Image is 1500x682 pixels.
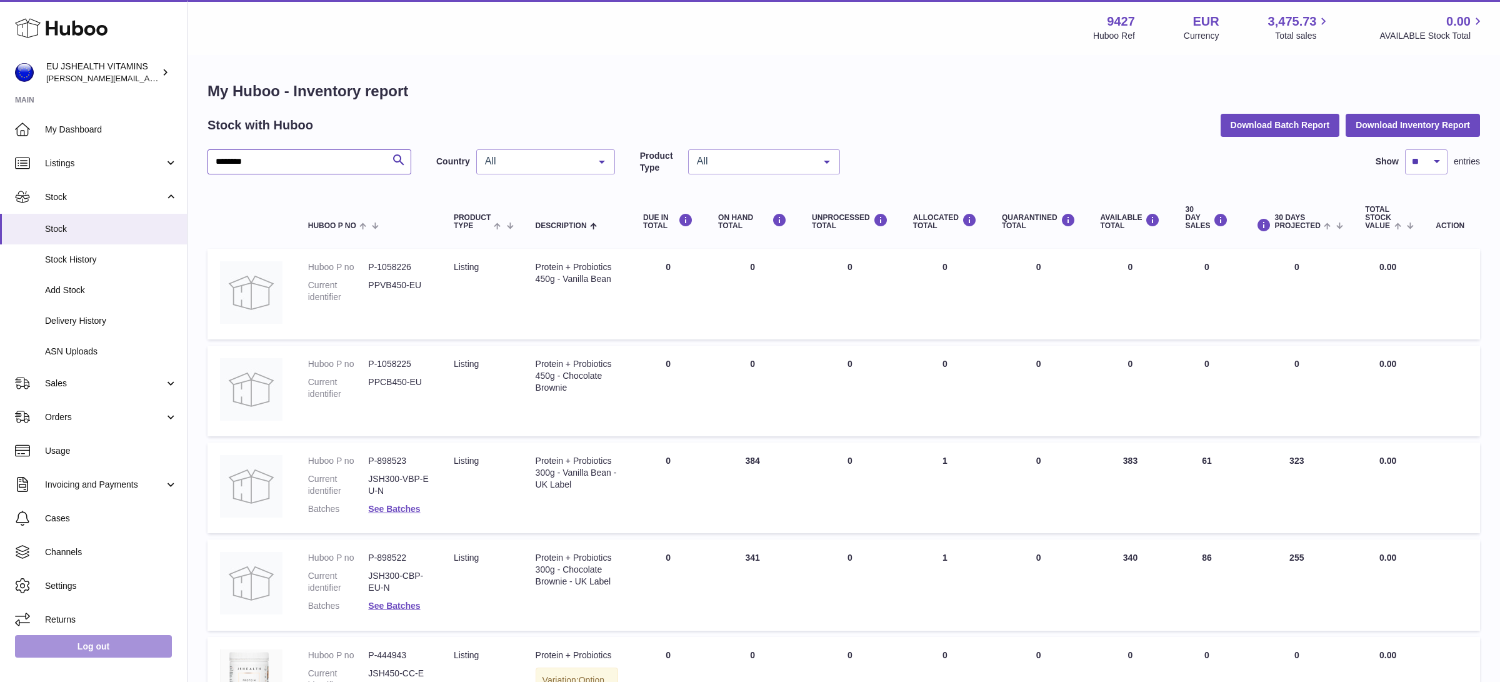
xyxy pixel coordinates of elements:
[901,346,989,436] td: 0
[1365,206,1391,231] span: Total stock value
[799,346,901,436] td: 0
[368,570,429,594] dd: JSH300-CBP-EU-N
[308,455,369,467] dt: Huboo P no
[45,223,177,235] span: Stock
[631,443,706,534] td: 0
[45,513,177,524] span: Cases
[1379,13,1485,42] a: 0.00 AVAILABLE Stock Total
[454,553,479,563] span: listing
[1185,206,1228,231] div: 30 DAY SALES
[308,358,369,370] dt: Huboo P no
[308,552,369,564] dt: Huboo P no
[45,479,164,491] span: Invoicing and Payments
[1172,539,1241,631] td: 86
[454,650,479,660] span: listing
[1274,214,1320,230] span: 30 DAYS PROJECTED
[1268,13,1317,30] span: 3,475.73
[706,443,799,534] td: 384
[15,635,172,658] a: Log out
[1446,13,1471,30] span: 0.00
[368,473,429,497] dd: JSH300-VBP-EU-N
[901,249,989,339] td: 0
[1376,156,1399,168] label: Show
[1192,13,1219,30] strong: EUR
[45,411,164,423] span: Orders
[718,213,787,230] div: ON HAND Total
[45,158,164,169] span: Listings
[308,279,369,303] dt: Current identifier
[913,213,977,230] div: ALLOCATED Total
[536,222,587,230] span: Description
[1036,650,1041,660] span: 0
[536,455,618,491] div: Protein + Probiotics 300g - Vanilla Bean - UK Label
[536,552,618,588] div: Protein + Probiotics 300g - Chocolate Brownie - UK Label
[1002,213,1076,230] div: QUARANTINED Total
[220,552,282,614] img: product image
[46,61,159,84] div: EU JSHEALTH VITAMINS
[436,156,470,168] label: Country
[368,376,429,400] dd: PPCB450-EU
[640,150,682,174] label: Product Type
[220,261,282,324] img: product image
[1379,650,1396,660] span: 0.00
[1241,539,1352,631] td: 255
[482,155,589,168] span: All
[220,455,282,518] img: product image
[1101,213,1161,230] div: AVAILABLE Total
[694,155,814,168] span: All
[1436,222,1467,230] div: Action
[1088,539,1173,631] td: 340
[454,359,479,369] span: listing
[631,249,706,339] td: 0
[1268,13,1331,42] a: 3,475.73 Total sales
[308,222,356,230] span: Huboo P no
[901,443,989,534] td: 1
[706,249,799,339] td: 0
[45,580,177,592] span: Settings
[1379,262,1396,272] span: 0.00
[308,503,369,515] dt: Batches
[799,539,901,631] td: 0
[799,443,901,534] td: 0
[1107,13,1135,30] strong: 9427
[1036,456,1041,466] span: 0
[368,455,429,467] dd: P-898523
[454,456,479,466] span: listing
[1172,346,1241,436] td: 0
[1036,359,1041,369] span: 0
[45,378,164,389] span: Sales
[1379,30,1485,42] span: AVAILABLE Stock Total
[1221,114,1340,136] button: Download Batch Report
[1036,553,1041,563] span: 0
[45,445,177,457] span: Usage
[812,213,888,230] div: UNPROCESSED Total
[308,570,369,594] dt: Current identifier
[1172,443,1241,534] td: 61
[45,284,177,296] span: Add Stock
[220,358,282,421] img: product image
[1241,346,1352,436] td: 0
[1088,249,1173,339] td: 0
[368,552,429,564] dd: P-898522
[46,73,251,83] span: [PERSON_NAME][EMAIL_ADDRESS][DOMAIN_NAME]
[901,539,989,631] td: 1
[536,261,618,285] div: Protein + Probiotics 450g - Vanilla Bean
[454,262,479,272] span: listing
[368,358,429,370] dd: P-1058225
[368,279,429,303] dd: PPVB450-EU
[308,473,369,497] dt: Current identifier
[706,346,799,436] td: 0
[308,376,369,400] dt: Current identifier
[536,358,618,394] div: Protein + Probiotics 450g - Chocolate Brownie
[1379,553,1396,563] span: 0.00
[454,214,491,230] span: Product Type
[45,614,177,626] span: Returns
[368,261,429,273] dd: P-1058226
[45,191,164,203] span: Stock
[45,124,177,136] span: My Dashboard
[308,600,369,612] dt: Batches
[1275,30,1331,42] span: Total sales
[631,346,706,436] td: 0
[15,63,34,82] img: laura@jessicasepel.com
[1172,249,1241,339] td: 0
